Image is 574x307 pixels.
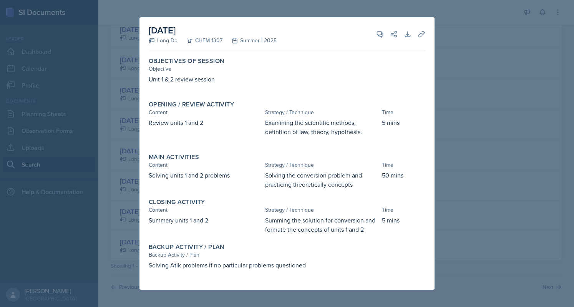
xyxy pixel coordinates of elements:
[149,198,205,206] label: Closing Activity
[265,118,378,136] p: Examining the scientific methods, definition of law, theory, hypothesis.
[149,206,262,214] div: Content
[149,101,234,108] label: Opening / Review Activity
[265,161,378,169] div: Strategy / Technique
[149,251,425,259] div: Backup Activity / Plan
[149,171,262,180] p: Solving units 1 and 2 problems
[149,23,277,37] h2: [DATE]
[382,216,425,225] p: 5 mins
[149,216,262,225] p: Summary units 1 and 2
[149,65,425,73] div: Objective
[382,161,425,169] div: Time
[222,37,277,45] div: Summer I 2025
[265,108,378,116] div: Strategy / Technique
[382,206,425,214] div: Time
[265,206,378,214] div: Strategy / Technique
[149,57,224,65] label: Objectives of Session
[382,108,425,116] div: Time
[149,37,178,45] div: Long Do
[149,153,199,161] label: Main Activities
[149,118,262,127] p: Review units 1 and 2
[149,161,262,169] div: Content
[265,171,378,189] p: Solving the conversion problem and practicing theoretically concepts
[178,37,222,45] div: CHEM 1307
[382,171,425,180] p: 50 mins
[265,216,378,234] p: Summing the solution for conversion and formate the concepts of units 1 and 2
[382,118,425,127] p: 5 mins
[149,108,262,116] div: Content
[149,261,425,270] p: Solving Atik problems if no particular problems questioned
[149,243,225,251] label: Backup Activity / Plan
[149,75,425,84] p: Unit 1 & 2 review session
